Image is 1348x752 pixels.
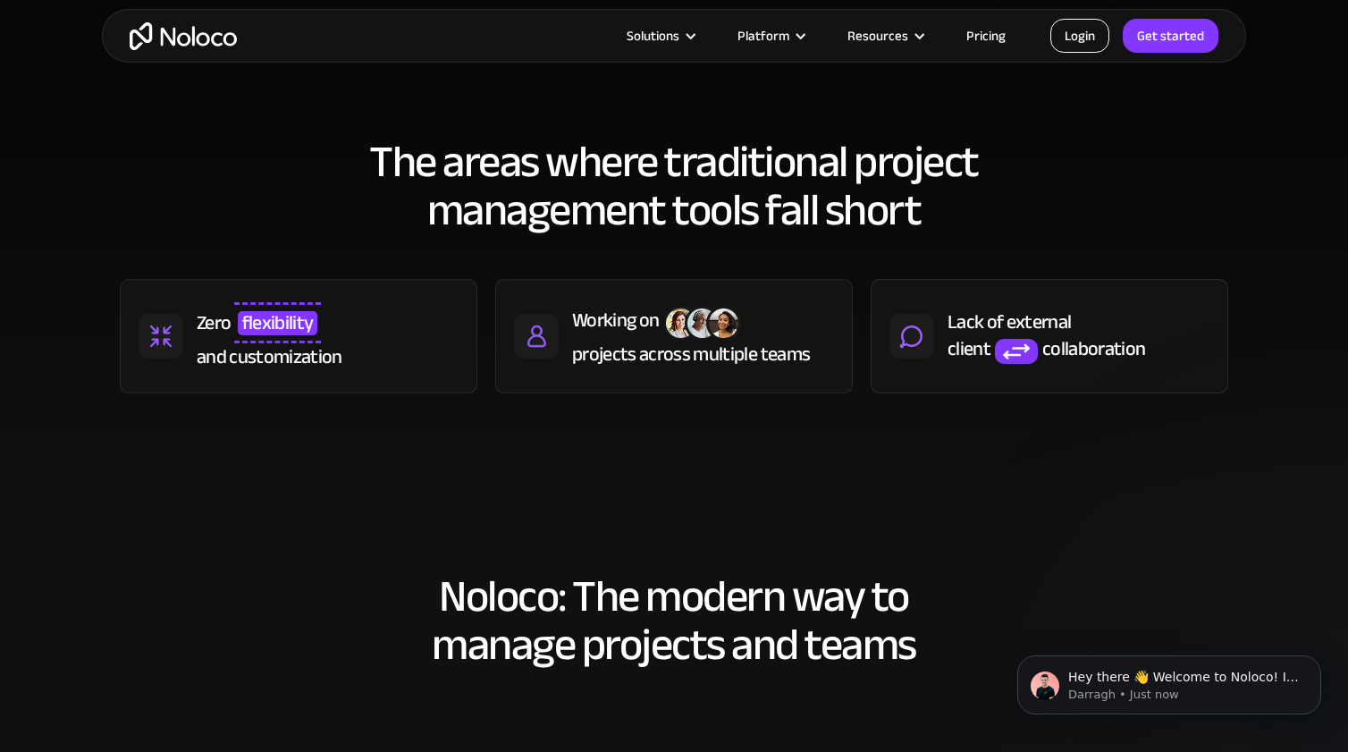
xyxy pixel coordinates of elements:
[990,618,1348,743] iframe: Intercom notifications message
[1042,335,1145,362] div: collaboration
[1050,19,1109,53] a: Login
[948,308,1209,335] div: Lack of external
[604,24,715,47] div: Solutions
[825,24,944,47] div: Resources
[627,24,679,47] div: Solutions
[948,335,990,362] div: client
[197,309,231,336] div: Zero
[120,572,1228,669] h2: Noloco: The modern way to manage projects and teams
[130,22,237,50] a: home
[1123,19,1218,53] a: Get started
[572,341,810,368] div: projects across multiple teams
[572,307,659,334] div: Working on
[197,343,342,370] div: and customization
[120,138,1228,234] h2: The areas where traditional project management tools fall short
[715,24,825,47] div: Platform
[737,24,789,47] div: Platform
[944,24,1028,47] a: Pricing
[847,24,908,47] div: Resources
[238,311,318,334] span: flexibility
